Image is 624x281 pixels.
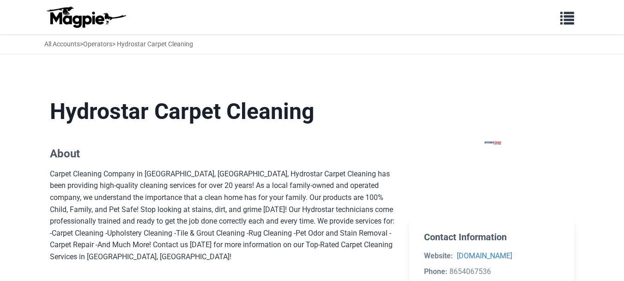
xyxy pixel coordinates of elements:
a: Operators [83,40,112,48]
div: Carpet Cleaning Company in [GEOGRAPHIC_DATA], [GEOGRAPHIC_DATA], Hydrostar Carpet Cleaning has be... [50,168,395,263]
h1: Hydrostar Carpet Cleaning [50,98,395,125]
img: logo-ab69f6fb50320c5b225c76a69d11143b.png [44,6,127,28]
strong: Website: [424,251,453,260]
li: 8654067536 [424,266,559,278]
h2: Contact Information [424,231,559,243]
div: > > Hydrostar Carpet Cleaning [44,39,193,49]
a: [DOMAIN_NAME] [457,251,512,260]
h2: About [50,147,395,161]
strong: Phone: [424,267,448,276]
a: All Accounts [44,40,80,48]
img: Hydrostar Carpet Cleaning logo [448,98,536,187]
